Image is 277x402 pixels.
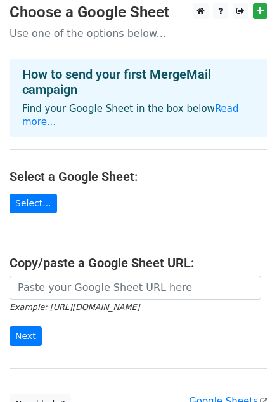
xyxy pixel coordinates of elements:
small: Example: [URL][DOMAIN_NAME] [10,302,139,312]
a: Select... [10,194,57,213]
input: Paste your Google Sheet URL here [10,276,261,300]
h3: Choose a Google Sheet [10,3,267,22]
h4: How to send your first MergeMail campaign [22,67,255,97]
p: Use one of the options below... [10,27,267,40]
h4: Select a Google Sheet: [10,169,267,184]
h4: Copy/paste a Google Sheet URL: [10,255,267,271]
a: Read more... [22,103,239,128]
input: Next [10,326,42,346]
p: Find your Google Sheet in the box below [22,102,255,129]
iframe: Chat Widget [214,341,277,402]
